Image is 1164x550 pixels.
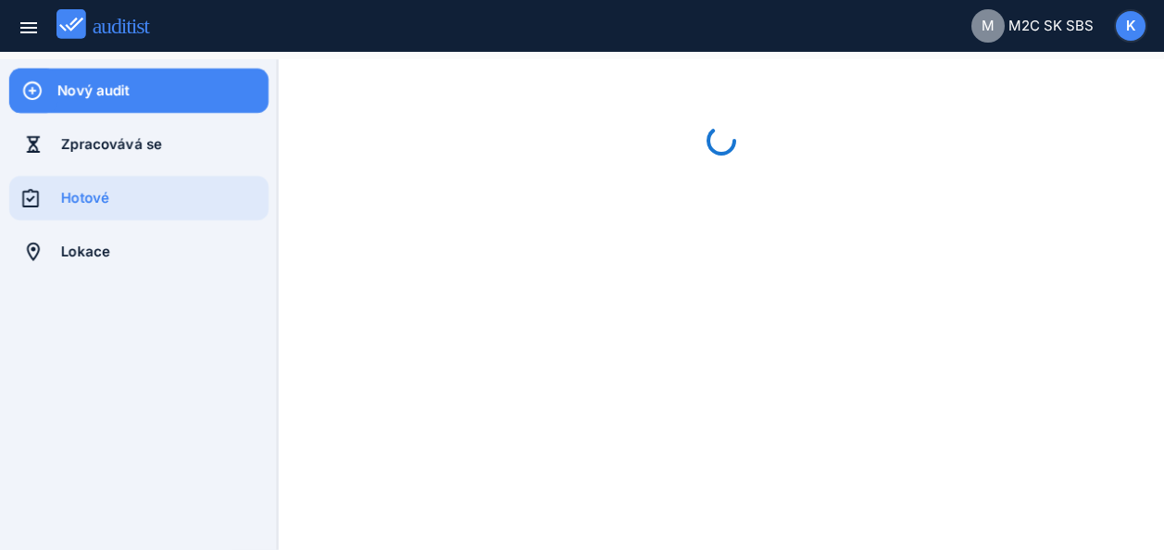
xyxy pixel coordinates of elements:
[9,230,269,274] a: Lokace
[1008,16,1094,37] span: M2C SK SBS
[1114,9,1147,43] button: K
[61,188,269,208] div: Hotové
[9,122,269,167] a: Zpracovává se
[9,176,269,220] a: Hotové
[56,9,167,40] img: auditist_logo_new.svg
[61,134,269,155] div: Zpracovává se
[1126,16,1136,37] span: K
[18,17,40,39] i: menu
[982,16,995,37] span: M
[57,81,269,101] div: Nový audit
[61,242,269,262] div: Lokace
